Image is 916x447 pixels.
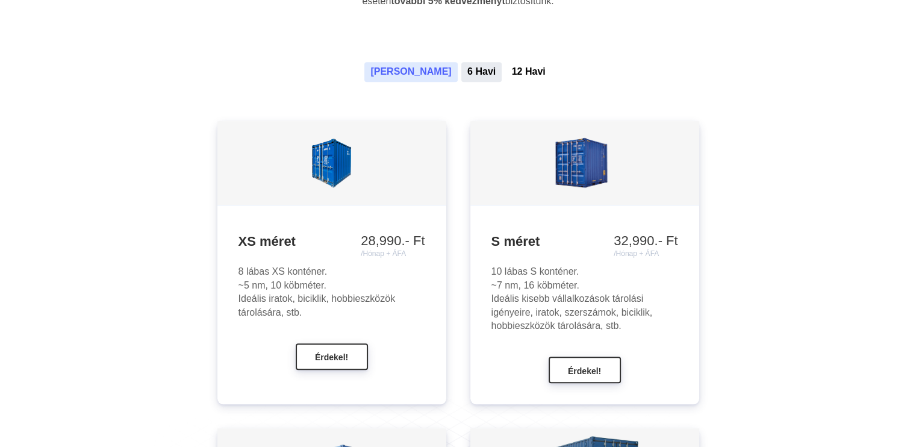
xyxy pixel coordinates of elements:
span: Érdekel! [568,366,601,375]
div: /Hónap + ÁFA [614,250,678,258]
a: Érdekel! [296,351,368,361]
button: 12 Havi [506,62,552,81]
div: 8 lábas XS konténer. ~5 nm, 10 köbméter. Ideális iratok, biciklik, hobbieszközök tárolására, stb. [238,265,425,319]
img: 8_1.png [268,123,394,202]
div: /Hónap + ÁFA [361,250,425,258]
a: Érdekel! [549,364,621,375]
div: 28,990.- Ft [361,233,425,258]
button: [PERSON_NAME] [364,62,457,81]
span: Érdekel! [315,352,348,362]
h3: S méret [491,233,678,251]
div: 32,990.- Ft [614,233,678,258]
img: 8.png [515,123,654,202]
button: Érdekel! [296,343,368,370]
div: 10 lábas S konténer. ~7 nm, 16 köbméter. Ideális kisebb vállalkozások tárolási igényeire, iratok,... [491,265,678,333]
button: 6 Havi [461,62,502,81]
h3: XS méret [238,233,425,251]
button: Érdekel! [549,357,621,383]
